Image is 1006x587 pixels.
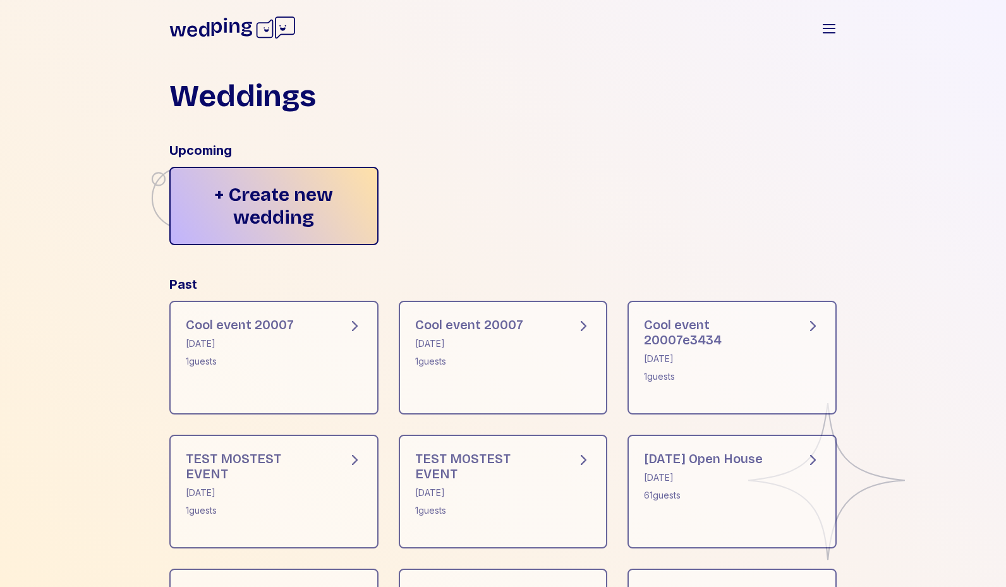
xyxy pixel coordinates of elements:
[186,355,294,368] div: 1 guests
[415,451,556,481] div: TEST MOSTEST EVENT
[415,337,523,350] div: [DATE]
[415,355,523,368] div: 1 guests
[644,471,763,484] div: [DATE]
[644,489,763,502] div: 61 guests
[186,487,327,499] div: [DATE]
[415,317,523,332] div: Cool event 20007
[169,275,837,293] div: Past
[186,337,294,350] div: [DATE]
[644,317,785,348] div: Cool event 20007e3434
[186,317,294,332] div: Cool event 20007
[169,142,837,159] div: Upcoming
[415,504,556,517] div: 1 guests
[644,451,763,466] div: [DATE] Open House
[644,370,785,383] div: 1 guests
[186,504,327,517] div: 1 guests
[415,487,556,499] div: [DATE]
[644,353,785,365] div: [DATE]
[169,167,379,245] div: + Create new wedding
[169,81,316,111] h1: Weddings
[186,451,327,481] div: TEST MOSTEST EVENT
